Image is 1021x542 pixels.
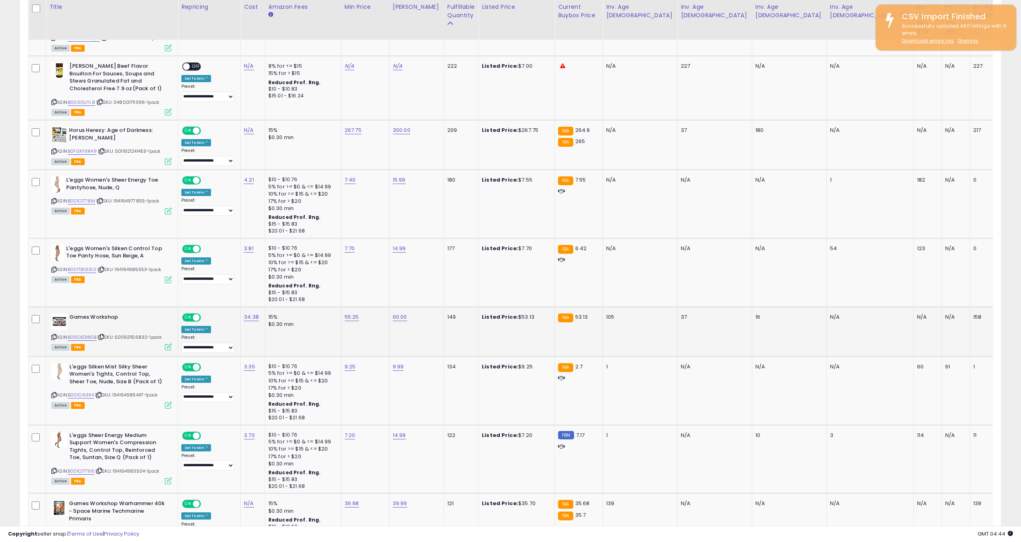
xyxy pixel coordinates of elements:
div: N/A [755,363,820,370]
span: FBA [71,276,85,283]
b: Reduced Prof. Rng. [268,516,321,523]
a: B001CI7796 [68,468,94,475]
span: All listings currently available for purchase on Amazon [51,208,70,214]
div: N/A [945,176,964,184]
a: 15.99 [393,176,406,184]
b: Listed Price: [482,245,518,252]
div: N/A [945,63,964,70]
div: seller snap | | [8,530,139,538]
div: Set To Min * [181,444,211,451]
b: [PERSON_NAME] Beef Flavor Bouillon For Sauces, Soups and Stews Granulated Fat and Cholesterol Fre... [69,63,167,94]
span: OFF [200,127,213,134]
a: B0000IJYL8 [68,99,95,106]
div: N/A [830,363,907,370]
span: All listings currently available for purchase on Amazon [51,402,70,409]
a: Download errors log [902,37,954,44]
div: 182 [917,176,936,184]
div: N/A [606,245,671,252]
a: N/A [244,126,254,134]
div: $0.30 min [268,205,335,212]
div: $10 - $10.76 [268,363,335,370]
a: 60.00 [393,313,407,321]
b: Reduced Prof. Rng. [268,214,321,220]
div: [PERSON_NAME] [393,3,440,11]
div: $15 - $15.83 [268,408,335,415]
span: 53.13 [575,313,588,321]
div: 15% for > $15 [268,70,335,77]
div: Repricing [181,3,237,11]
div: ASIN: [51,363,172,408]
div: 8% for <= $15 [268,63,335,70]
a: Terms of Use [69,530,103,538]
span: OFF [200,245,213,252]
div: 121 [447,500,472,507]
span: 35.68 [575,500,590,507]
span: FBA [71,158,85,165]
div: 5% for >= $0 & <= $14.99 [268,438,335,445]
div: ASIN: [51,176,172,214]
div: $0.30 min [268,508,335,515]
div: 54 [830,245,907,252]
a: 14.99 [393,245,406,253]
span: OFF [200,432,213,439]
a: 36.98 [345,500,359,508]
a: 3.70 [244,431,255,439]
b: L'eggs Women's Silken Control Top Toe Panty Hose, Sun Beige, A [66,245,164,262]
div: $10 - $10.83 [268,86,335,93]
div: 17% for > $20 [268,198,335,205]
span: | SKU: 194164977855-1pack [96,198,159,204]
div: N/A [917,127,936,134]
div: $15 - $15.83 [268,289,335,296]
b: Reduced Prof. Rng. [268,79,321,86]
div: $267.75 [482,127,548,134]
b: Listed Price: [482,126,518,134]
b: Reduced Prof. Rng. [268,469,321,476]
img: 31F9arg+WZL._SL40_.jpg [51,245,64,261]
span: 2025-10-6 04:44 GMT [978,530,1013,538]
div: Preset: [181,148,234,166]
div: N/A [945,500,964,507]
b: L'eggs Sheer Energy Medium Support Women's Compression Tights, Control Top, Reinforced Toe, Sunta... [69,432,167,463]
div: 37 [681,127,746,134]
a: 3.81 [244,245,254,253]
div: 10% for >= $15 & <= $20 [268,377,335,384]
span: ON [183,432,193,439]
div: $7.70 [482,245,548,252]
div: N/A [681,500,746,507]
div: $0.30 min [268,392,335,399]
div: 139 [606,500,671,507]
a: 7.70 [345,245,355,253]
b: Listed Price: [482,431,518,439]
span: 6.42 [575,245,587,252]
div: $10 - $10.76 [268,245,335,252]
div: 177 [447,245,472,252]
div: N/A [606,127,671,134]
div: 5% for >= $0 & <= $14.99 [268,183,335,190]
small: FBA [558,512,573,520]
a: N/A [393,62,402,70]
div: $7.00 [482,63,548,70]
div: N/A [755,245,820,252]
div: 180 [755,127,820,134]
div: N/A [945,313,964,321]
div: 222 [447,63,472,70]
span: FBA [71,402,85,409]
div: $0.30 min [268,321,335,328]
a: N/A [244,500,254,508]
span: | SKU: 048001711396-1pack [96,99,159,105]
a: 34.38 [244,313,259,321]
span: OFF [200,501,213,508]
a: B001CI93X4 [68,392,94,398]
div: $10 - $10.76 [268,176,335,183]
strong: Copyright [8,530,37,538]
div: Preset: [181,266,234,284]
span: All listings currently available for purchase on Amazon [51,276,70,283]
div: N/A [917,63,936,70]
b: Listed Price: [482,313,518,321]
div: Set To Min * [181,512,211,520]
span: ON [183,177,193,184]
a: 267.75 [345,126,361,134]
div: N/A [830,127,907,134]
div: 10% for >= $15 & <= $20 [268,445,335,453]
span: FBA [71,208,85,214]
